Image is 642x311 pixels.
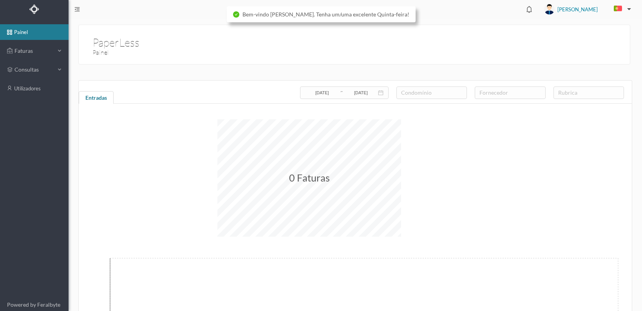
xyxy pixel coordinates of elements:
span: Bem-vindo [PERSON_NAME]. Tenha um/uma excelente Quinta-feira! [242,11,409,18]
img: Logo [29,4,39,14]
i: icon: menu-fold [74,7,80,12]
i: icon: check-circle [233,11,239,18]
h1: PaperLess [92,34,139,37]
div: rubrica [558,89,616,97]
h3: Painel [92,48,358,58]
input: Data inicial [305,88,340,97]
input: Data final [344,88,378,97]
span: 0 Faturas [289,172,330,183]
div: fornecedor [479,89,537,97]
div: Entradas [79,91,114,107]
div: condomínio [401,89,459,97]
img: user_titan3.af2715ee.jpg [544,4,555,14]
span: consultas [14,66,54,74]
button: PT [608,3,634,15]
i: icon: bell [524,4,534,14]
i: icon: calendar [378,90,383,95]
span: Faturas [13,47,56,55]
